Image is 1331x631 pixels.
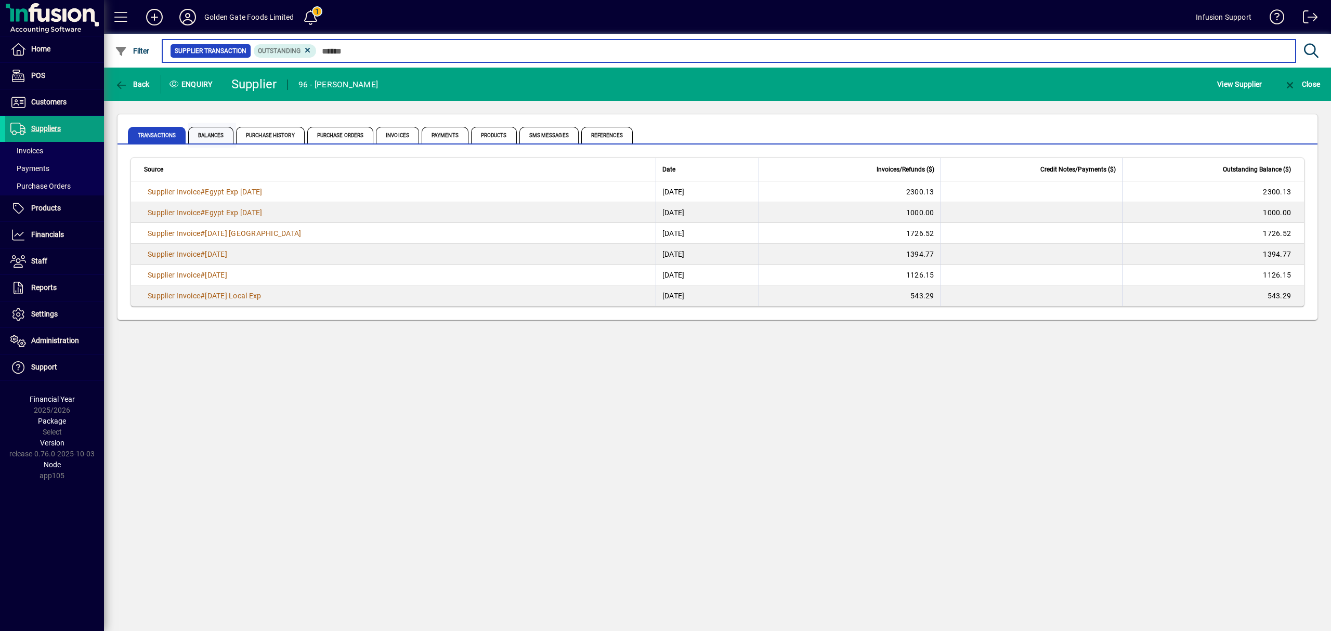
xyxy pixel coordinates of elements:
[1215,75,1264,94] button: View Supplier
[1223,164,1291,175] span: Outstanding Balance ($)
[144,290,265,301] a: Supplier Invoice#[DATE] Local Exp
[1040,164,1116,175] span: Credit Notes/Payments ($)
[656,244,759,265] td: [DATE]
[656,265,759,285] td: [DATE]
[204,9,294,25] div: Golden Gate Foods Limited
[144,269,231,281] a: Supplier Invoice#[DATE]
[144,248,231,260] a: Supplier Invoice#[DATE]
[236,127,305,143] span: Purchase History
[258,47,301,55] span: Outstanding
[31,98,67,106] span: Customers
[148,292,200,300] span: Supplier Invoice
[200,250,205,258] span: #
[200,188,205,196] span: #
[1122,244,1304,265] td: 1394.77
[5,195,104,221] a: Products
[10,182,71,190] span: Purchase Orders
[877,164,934,175] span: Invoices/Refunds ($)
[205,188,262,196] span: Egypt Exp [DATE]
[115,47,150,55] span: Filter
[200,229,205,238] span: #
[161,76,224,93] div: Enquiry
[5,275,104,301] a: Reports
[104,75,161,94] app-page-header-button: Back
[5,36,104,62] a: Home
[1281,75,1323,94] button: Close
[205,271,227,279] span: [DATE]
[5,63,104,89] a: POS
[40,439,64,447] span: Version
[759,223,941,244] td: 1726.52
[205,208,262,217] span: Egypt Exp [DATE]
[38,417,66,425] span: Package
[200,292,205,300] span: #
[422,127,468,143] span: Payments
[171,8,204,27] button: Profile
[656,181,759,202] td: [DATE]
[144,186,266,198] a: Supplier Invoice#Egypt Exp [DATE]
[1122,265,1304,285] td: 1126.15
[205,229,301,238] span: [DATE] [GEOGRAPHIC_DATA]
[31,310,58,318] span: Settings
[1273,75,1331,94] app-page-header-button: Close enquiry
[1295,2,1318,36] a: Logout
[581,127,633,143] span: References
[5,354,104,380] a: Support
[31,363,57,371] span: Support
[376,127,419,143] span: Invoices
[205,292,261,300] span: [DATE] Local Exp
[10,147,43,155] span: Invoices
[1284,80,1320,88] span: Close
[200,271,205,279] span: #
[44,461,61,469] span: Node
[175,46,246,56] span: Supplier Transaction
[30,395,75,403] span: Financial Year
[144,207,266,218] a: Supplier Invoice#Egypt Exp [DATE]
[138,8,171,27] button: Add
[1122,285,1304,306] td: 543.29
[519,127,579,143] span: SMS Messages
[759,181,941,202] td: 2300.13
[31,124,61,133] span: Suppliers
[656,285,759,306] td: [DATE]
[31,283,57,292] span: Reports
[31,71,45,80] span: POS
[5,328,104,354] a: Administration
[1122,223,1304,244] td: 1726.52
[231,76,277,93] div: Supplier
[144,228,305,239] a: Supplier Invoice#[DATE] [GEOGRAPHIC_DATA]
[115,80,150,88] span: Back
[200,208,205,217] span: #
[471,127,517,143] span: Products
[759,265,941,285] td: 1126.15
[5,222,104,248] a: Financials
[148,229,200,238] span: Supplier Invoice
[1217,76,1262,93] span: View Supplier
[1122,202,1304,223] td: 1000.00
[656,202,759,223] td: [DATE]
[5,142,104,160] a: Invoices
[148,208,200,217] span: Supplier Invoice
[759,244,941,265] td: 1394.77
[662,164,675,175] span: Date
[759,202,941,223] td: 1000.00
[112,42,152,60] button: Filter
[656,223,759,244] td: [DATE]
[5,160,104,177] a: Payments
[31,257,47,265] span: Staff
[31,204,61,212] span: Products
[1122,181,1304,202] td: 2300.13
[307,127,374,143] span: Purchase Orders
[31,45,50,53] span: Home
[298,76,379,93] div: 96 - [PERSON_NAME]
[254,44,317,58] mat-chip: Outstanding Status: Outstanding
[5,248,104,274] a: Staff
[128,127,186,143] span: Transactions
[5,301,104,327] a: Settings
[5,177,104,195] a: Purchase Orders
[148,188,200,196] span: Supplier Invoice
[759,285,941,306] td: 543.29
[148,271,200,279] span: Supplier Invoice
[112,75,152,94] button: Back
[148,250,200,258] span: Supplier Invoice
